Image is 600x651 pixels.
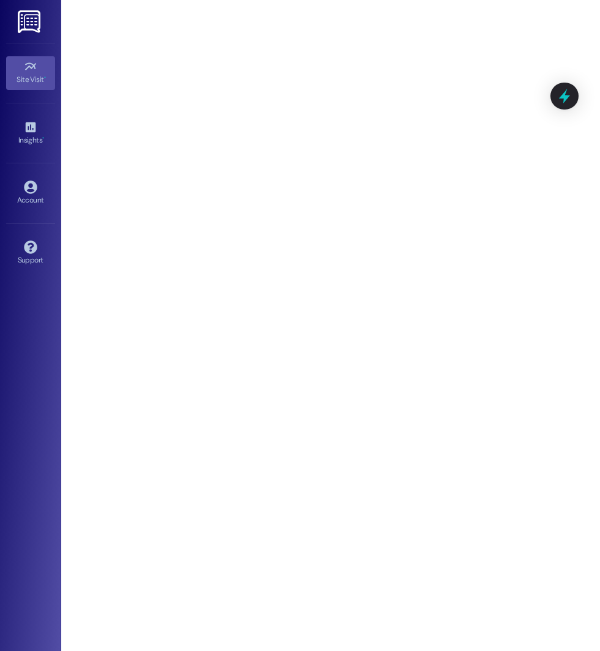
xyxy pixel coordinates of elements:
a: Insights • [6,117,55,150]
span: • [42,134,44,143]
a: Account [6,177,55,210]
img: ResiDesk Logo [18,10,43,33]
a: Support [6,237,55,270]
a: Site Visit • [6,56,55,89]
span: • [44,73,46,82]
